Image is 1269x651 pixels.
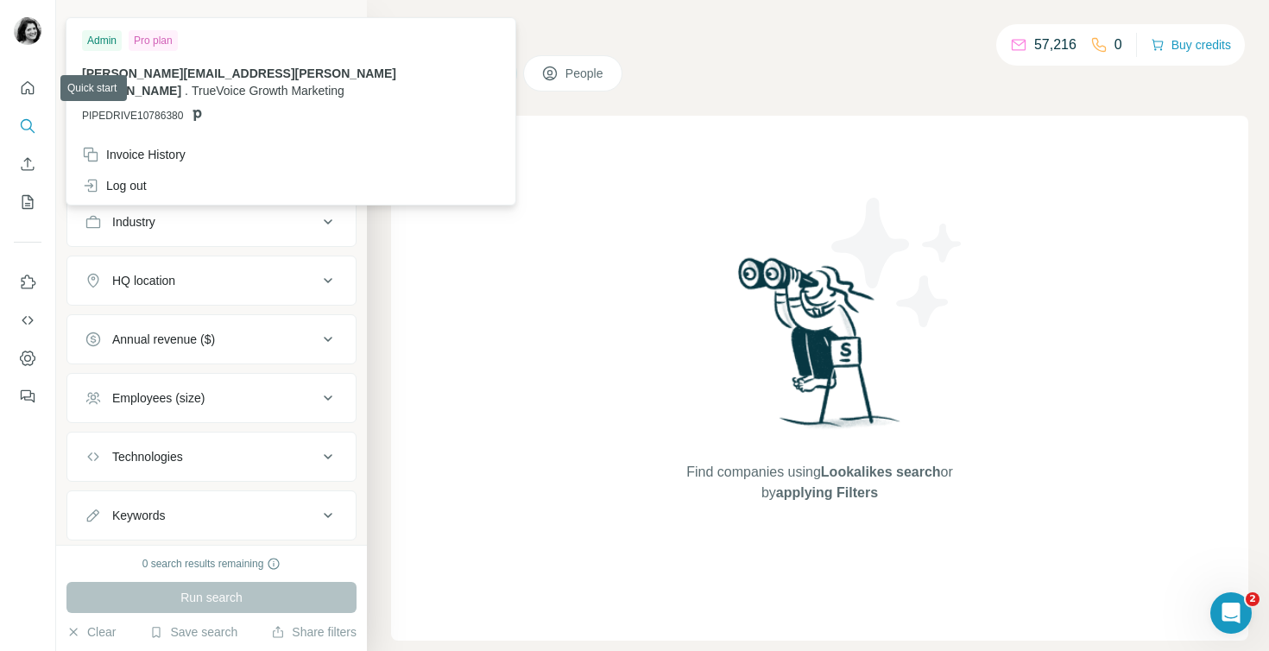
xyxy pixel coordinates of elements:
div: Technologies [112,448,183,465]
button: Share filters [271,623,357,641]
p: 0 [1114,35,1122,55]
div: 0 search results remaining [142,556,281,572]
div: Keywords [112,507,165,524]
span: [PERSON_NAME][EMAIL_ADDRESS][PERSON_NAME][DOMAIN_NAME] [82,66,396,98]
button: Use Surfe API [14,305,41,336]
button: Use Surfe on LinkedIn [14,267,41,298]
span: 2 [1246,592,1260,606]
button: HQ location [67,260,356,301]
button: Buy credits [1151,33,1231,57]
img: Avatar [14,17,41,45]
button: Save search [149,623,237,641]
span: Find companies using or by [681,462,957,503]
button: Enrich CSV [14,149,41,180]
button: Employees (size) [67,377,356,419]
div: New search [66,16,121,31]
div: HQ location [112,272,175,289]
div: Industry [112,213,155,231]
span: applying Filters [776,485,878,500]
div: Invoice History [82,146,186,163]
button: Annual revenue ($) [67,319,356,360]
button: Dashboard [14,343,41,374]
iframe: Intercom live chat [1210,592,1252,634]
div: Pro plan [129,30,178,51]
button: Industry [67,201,356,243]
button: Feedback [14,381,41,412]
div: Annual revenue ($) [112,331,215,348]
div: Admin [82,30,122,51]
p: 57,216 [1034,35,1076,55]
span: . [185,84,188,98]
img: Surfe Illustration - Woman searching with binoculars [730,253,910,446]
h4: Search [391,21,1248,45]
span: People [565,65,605,82]
span: PIPEDRIVE10786380 [82,108,183,123]
span: Lookalikes search [821,465,941,479]
div: Employees (size) [112,389,205,407]
span: TrueVoice Growth Marketing [192,84,344,98]
img: Surfe Illustration - Stars [820,185,975,340]
button: Technologies [67,436,356,477]
button: Quick start [14,73,41,104]
button: My lists [14,186,41,218]
button: Keywords [67,495,356,536]
div: Log out [82,177,147,194]
button: Clear [66,623,116,641]
button: Search [14,111,41,142]
button: Hide [300,10,367,36]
